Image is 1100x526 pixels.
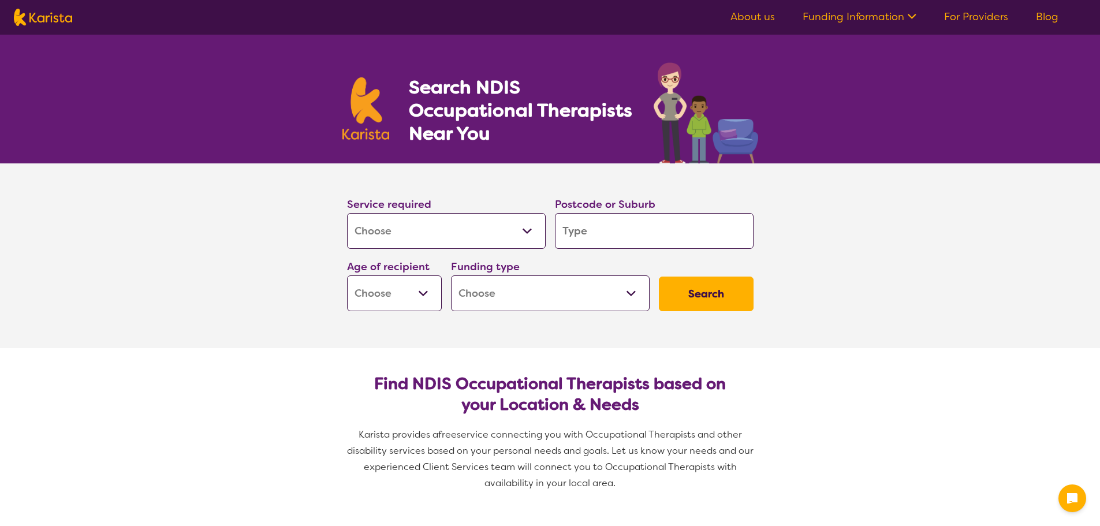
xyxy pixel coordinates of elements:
[356,374,744,415] h2: Find NDIS Occupational Therapists based on your Location & Needs
[347,428,756,489] span: service connecting you with Occupational Therapists and other disability services based on your p...
[1036,10,1058,24] a: Blog
[944,10,1008,24] a: For Providers
[438,428,457,441] span: free
[14,9,72,26] img: Karista logo
[347,260,430,274] label: Age of recipient
[803,10,916,24] a: Funding Information
[359,428,438,441] span: Karista provides a
[342,77,390,140] img: Karista logo
[555,197,655,211] label: Postcode or Suburb
[451,260,520,274] label: Funding type
[555,213,754,249] input: Type
[654,62,758,163] img: occupational-therapy
[409,76,633,145] h1: Search NDIS Occupational Therapists Near You
[730,10,775,24] a: About us
[347,197,431,211] label: Service required
[659,277,754,311] button: Search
